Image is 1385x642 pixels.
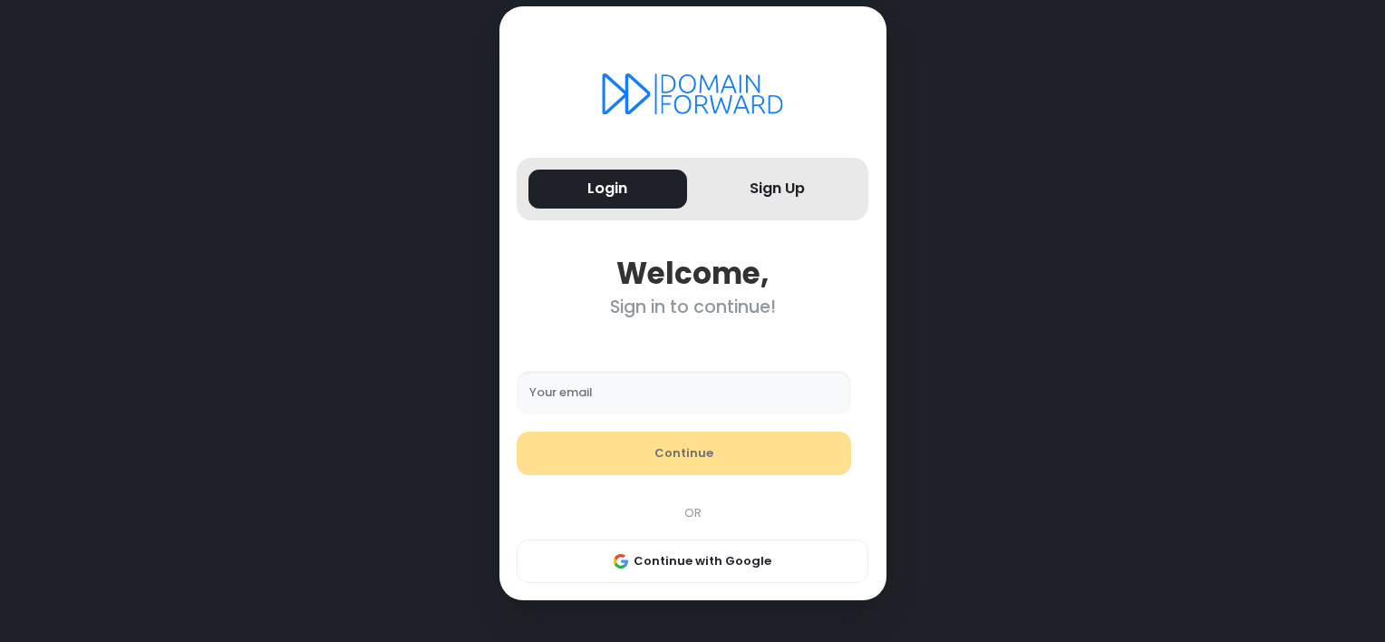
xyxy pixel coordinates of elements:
[517,256,868,291] div: Welcome,
[508,504,877,522] div: OR
[699,170,857,209] button: Sign Up
[517,297,868,317] div: Sign in to continue!
[528,170,687,209] button: Login
[517,540,868,583] button: Continue with Google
